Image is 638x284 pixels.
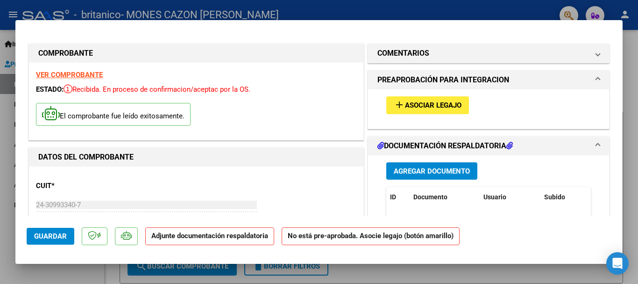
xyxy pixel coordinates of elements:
span: ID [390,193,396,201]
strong: Adjunte documentación respaldatoria [151,232,268,240]
p: CUIT [36,181,132,191]
span: Documento [413,193,447,201]
div: Open Intercom Messenger [606,252,629,275]
h1: DOCUMENTACIÓN RESPALDATORIA [377,140,513,152]
datatable-header-cell: ID [386,187,410,207]
span: Agregar Documento [394,167,470,175]
p: El comprobante fue leído exitosamente. [36,103,191,126]
button: Guardar [27,228,74,245]
span: Asociar Legajo [405,102,461,110]
span: Recibida. En proceso de confirmacion/aceptac por la OS. [64,85,250,94]
datatable-header-cell: Acción [587,187,634,207]
div: PREAPROBACIÓN PARA INTEGRACION [368,89,609,128]
span: ESTADO: [36,85,64,94]
strong: COMPROBANTE [38,49,93,58]
a: VER COMPROBANTE [36,71,103,79]
datatable-header-cell: Usuario [480,187,540,207]
datatable-header-cell: Subido [540,187,587,207]
strong: No está pre-aprobada. Asocie legajo (botón amarillo) [282,227,460,246]
h1: COMENTARIOS [377,48,429,59]
span: Subido [544,193,565,201]
h1: PREAPROBACIÓN PARA INTEGRACION [377,74,509,86]
strong: DATOS DEL COMPROBANTE [38,153,134,161]
button: Agregar Documento [386,162,477,180]
span: Guardar [34,232,67,240]
button: Asociar Legajo [386,96,469,114]
span: Usuario [483,193,506,201]
mat-expansion-panel-header: COMENTARIOS [368,44,609,63]
mat-icon: add [394,99,405,110]
mat-expansion-panel-header: DOCUMENTACIÓN RESPALDATORIA [368,137,609,155]
datatable-header-cell: Documento [410,187,480,207]
mat-expansion-panel-header: PREAPROBACIÓN PARA INTEGRACION [368,71,609,89]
